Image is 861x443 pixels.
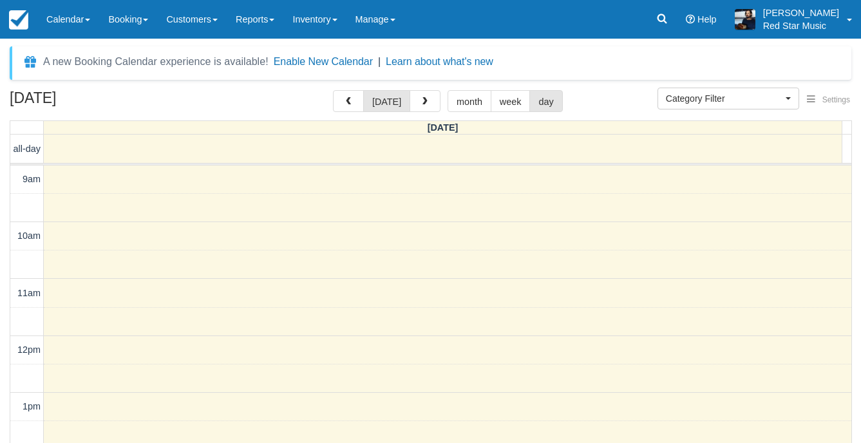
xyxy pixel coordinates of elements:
[274,55,373,68] button: Enable New Calendar
[9,10,28,30] img: checkfront-main-nav-mini-logo.png
[23,174,41,184] span: 9am
[822,95,850,104] span: Settings
[529,90,562,112] button: day
[10,90,173,114] h2: [DATE]
[363,90,410,112] button: [DATE]
[428,122,459,133] span: [DATE]
[386,56,493,67] a: Learn about what's new
[658,88,799,109] button: Category Filter
[14,144,41,154] span: all-day
[448,90,491,112] button: month
[17,231,41,241] span: 10am
[491,90,531,112] button: week
[23,401,41,411] span: 1pm
[17,288,41,298] span: 11am
[378,56,381,67] span: |
[43,54,269,70] div: A new Booking Calendar experience is available!
[17,344,41,355] span: 12pm
[763,19,839,32] p: Red Star Music
[697,14,717,24] span: Help
[666,92,782,105] span: Category Filter
[799,91,858,109] button: Settings
[686,15,695,24] i: Help
[735,9,755,30] img: A1
[763,6,839,19] p: [PERSON_NAME]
